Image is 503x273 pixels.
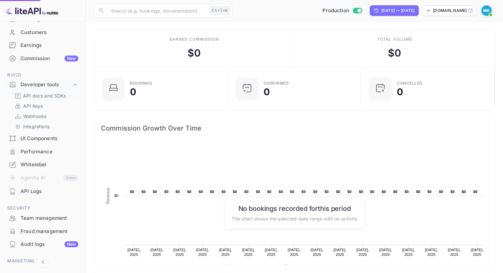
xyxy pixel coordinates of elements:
div: Total volume [377,36,412,42]
div: 0 [130,87,136,97]
div: [DATE] — [DATE] [381,8,414,14]
text: $0 [416,190,420,194]
text: [DATE], 2025 [265,248,278,256]
div: Confirmed [264,81,289,85]
text: $0 [462,190,466,194]
div: Customers [4,26,82,39]
text: $0 [324,190,329,194]
div: Earnings [21,42,78,49]
a: Fraud management [4,225,82,237]
div: CANCELLED [397,81,423,85]
text: $0 [164,190,169,194]
text: $0 [222,190,226,194]
div: Ctrl+K [210,6,230,15]
div: $ 0 [388,46,401,60]
text: $0 [473,190,478,194]
div: API docs and SDKs [12,91,79,100]
div: Earnings [4,39,82,52]
div: CommissionNew [4,52,82,65]
div: API Logs [4,185,82,198]
div: Performance [21,148,78,156]
div: UI Components [21,135,78,142]
text: $0 [347,190,352,194]
div: API Keys [12,101,79,111]
text: [DATE], 2025 [128,248,141,256]
span: Commission Growth Over Time [101,123,488,134]
text: $0 [370,190,374,194]
a: Whitelabel [4,158,82,171]
div: Switch to Sandbox mode [320,7,364,15]
h6: No bookings recorded for this period [231,204,357,212]
p: Webhooks [23,113,46,120]
div: Webhooks [12,111,79,121]
a: CommissionNew [4,52,82,64]
text: [DATE], 2025 [425,248,438,256]
text: $0 [393,190,398,194]
a: API docs and SDKs [15,92,76,99]
text: $0 [382,190,386,194]
div: Team management [21,214,78,222]
text: $0 [114,194,118,198]
text: [DATE], 2025 [219,248,232,256]
text: $0 [176,190,180,194]
div: New [64,56,78,61]
div: Earned commission [170,36,219,42]
div: Commission [21,55,78,62]
text: $0 [290,190,294,194]
a: Team management [4,212,82,224]
text: Revenue [290,264,307,269]
button: Collapse navigation [37,256,49,268]
div: Fraud management [4,225,82,238]
a: Earnings [4,39,82,51]
text: $0 [404,190,409,194]
a: Performance [4,145,82,158]
input: Search (e.g. bookings, documentation) [107,4,207,17]
div: API Logs [21,188,78,195]
text: $0 [233,190,237,194]
a: Integrations [15,123,76,130]
div: Bookings [130,81,152,85]
p: API docs and SDKs [23,92,66,99]
div: 0 [397,87,403,97]
text: [DATE], 2025 [242,248,255,256]
text: $0 [199,190,203,194]
span: Security [4,205,82,212]
text: $0 [427,190,432,194]
text: [DATE], 2025 [196,248,209,256]
div: Fraud management [21,228,78,235]
div: Integrations [12,122,79,131]
span: Production [322,7,349,15]
text: $0 [187,190,191,194]
text: $0 [210,190,214,194]
div: Whitelabel [21,161,78,169]
text: $0 [450,190,455,194]
p: API Keys [23,102,43,109]
a: Webhooks [15,113,76,120]
text: [DATE], 2025 [356,248,369,256]
img: Mohamed Aly [481,5,492,16]
text: $0 [359,190,363,194]
a: Audit logsNew [4,238,82,250]
text: [DATE], 2025 [173,248,186,256]
div: New [64,241,78,247]
text: $0 [130,190,134,194]
div: Audit logs [21,241,78,248]
text: Revenue [106,187,110,204]
p: [DOMAIN_NAME] [433,8,467,14]
text: [DATE], 2025 [379,248,392,256]
text: [DATE], 2025 [150,248,163,256]
text: [DATE], 2025 [448,248,461,256]
div: $ 0 [188,46,201,60]
div: Developer tools [4,79,82,91]
text: $0 [279,190,283,194]
a: UI Components [4,132,82,144]
text: $0 [313,190,317,194]
text: $0 [244,190,249,194]
text: [DATE], 2025 [311,248,323,256]
text: [DATE], 2025 [288,248,301,256]
p: The chart shows the selected date range with no activity [231,215,357,222]
text: $0 [267,190,272,194]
